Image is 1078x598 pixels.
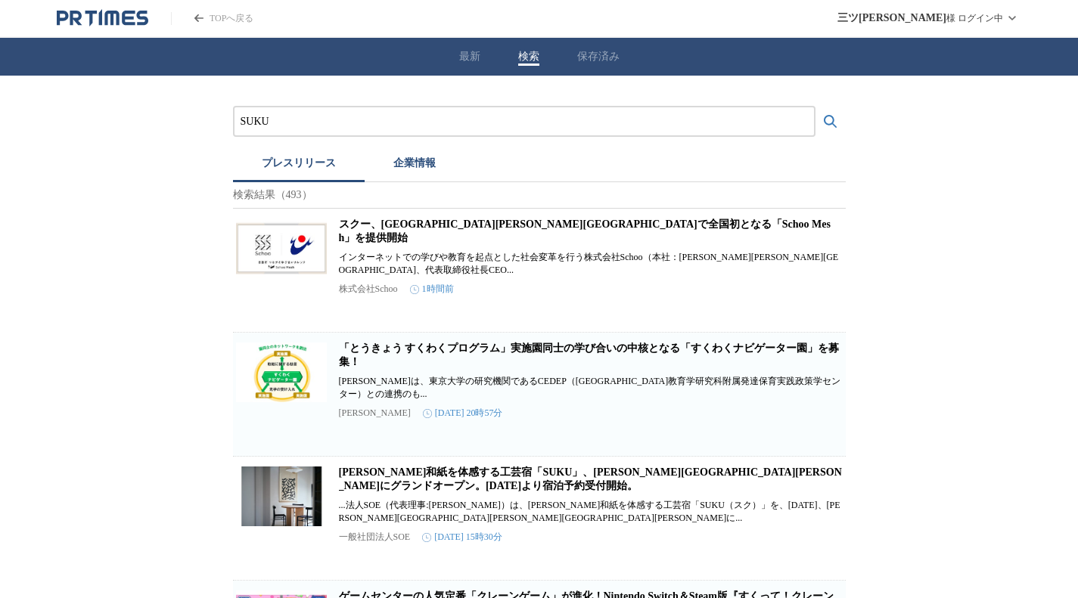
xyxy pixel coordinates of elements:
time: 1時間前 [410,283,454,296]
button: 企業情報 [365,149,464,182]
p: 検索結果（493） [233,182,846,209]
img: 越前和紙を体感する工芸宿「SUKU」、越前市今立にグランドオープン。10月10日より宿泊予約受付開始。 [236,466,327,526]
button: 最新 [459,50,480,64]
time: [DATE] 15時30分 [422,531,502,544]
p: 株式会社Schoo [339,283,398,296]
button: プレスリリース [233,149,365,182]
a: [PERSON_NAME]和紙を体感する工芸宿「SUKU」、[PERSON_NAME][GEOGRAPHIC_DATA][PERSON_NAME]にグランドオープン。[DATE]より宿泊予約受付開始。 [339,466,842,491]
input: プレスリリースおよび企業を検索する [241,113,808,130]
a: PR TIMESのトップページはこちら [171,12,253,25]
span: 三ツ[PERSON_NAME] [837,11,946,25]
img: スクー、鹿児島県日置市で全国初となる「Schoo Mesh」を提供開始 [236,218,327,278]
p: [PERSON_NAME] [339,407,411,419]
button: 検索する [815,107,846,137]
button: 検索 [518,50,539,64]
a: スクー、[GEOGRAPHIC_DATA][PERSON_NAME][GEOGRAPHIC_DATA]で全国初となる「Schoo Mesh」を提供開始 [339,218,831,243]
time: [DATE] 20時57分 [423,407,503,420]
a: PR TIMESのトップページはこちら [57,9,148,27]
p: [PERSON_NAME]は、東京大学の研究機関であるCEDEP（[GEOGRAPHIC_DATA]教育学研究科附属発達保育実践政策学センター）との連携のも... [339,375,843,401]
a: 「とうきょう すくわくプログラム」実施園同士の学び合いの中核となる「すくわくナビゲーター園」を募集！ [339,342,840,367]
button: 保存済み [577,50,620,64]
p: インターネットでの学びや教育を起点とした社会変革を行う株式会社Schoo（本社：[PERSON_NAME][PERSON_NAME][GEOGRAPHIC_DATA]、代表取締役社長CEO... [339,251,843,277]
p: ...法人SOE（代表理事:[PERSON_NAME]）は、[PERSON_NAME]和紙を体感する工芸宿「SUKU（スク）」を、[DATE]、[PERSON_NAME][GEOGRAPHIC_... [339,499,843,525]
img: 「とうきょう すくわくプログラム」実施園同士の学び合いの中核となる「すくわくナビゲーター園」を募集！ [236,342,327,402]
p: 一般社団法人SOE [339,531,411,544]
